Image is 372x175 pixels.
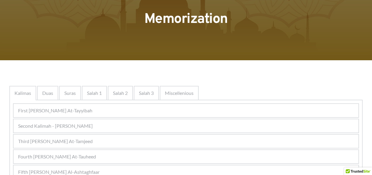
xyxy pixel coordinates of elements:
[64,89,76,97] span: Suras
[87,89,102,97] span: Salah 1
[14,89,31,97] span: Kalimas
[139,89,154,97] span: Salah 3
[42,89,53,97] span: Duas
[18,107,92,114] span: First [PERSON_NAME] At-Tayyibah
[144,11,228,28] span: Memorization
[18,138,93,145] span: Third [PERSON_NAME] At-Tamjeed
[165,89,194,97] span: Miscellenious
[113,89,128,97] span: Salah 2
[18,153,96,160] span: Fourth [PERSON_NAME] At-Tauheed
[18,122,93,130] span: Second Kalimah - [PERSON_NAME]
